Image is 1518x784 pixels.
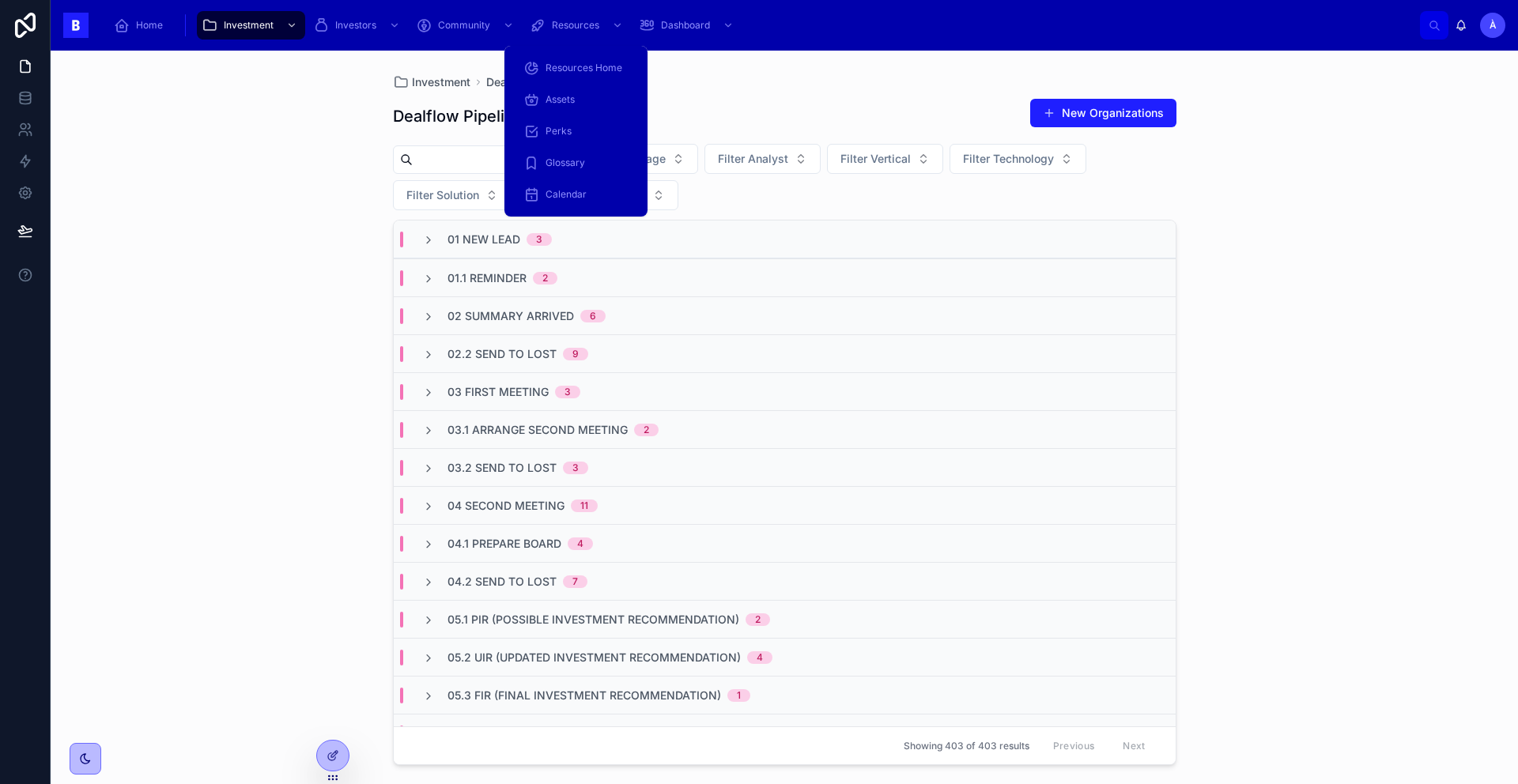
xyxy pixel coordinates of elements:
span: 05.2 UIR (Updated Investment Recommendation) [447,650,741,665]
span: Resources Home [546,62,622,74]
div: 3 [536,233,542,246]
a: Glossary [514,149,638,177]
span: 03.2 Send to Lost [447,460,557,476]
button: Select Button [704,144,821,174]
span: Investors [335,19,376,32]
button: Select Button [393,180,512,210]
a: Calendar [514,180,638,209]
a: Dealflow Pipeline [486,74,579,90]
img: App logo [63,13,89,38]
a: Investment [197,11,305,40]
div: 4 [577,537,583,550]
h1: Dealflow Pipeline [393,105,523,127]
span: Dashboard [661,19,710,32]
span: Investment [224,19,274,32]
span: 03 First Meeting [447,384,549,400]
span: Perks [546,125,572,138]
span: Resources [552,19,599,32]
span: 03.1 Arrange Second Meeting [447,422,628,438]
a: Resources Home [514,54,638,82]
div: 9 [572,348,579,360]
button: Select Button [827,144,943,174]
span: Assets [546,93,575,106]
button: Select Button [950,144,1086,174]
span: Calendar [546,188,587,201]
a: Investment [393,74,470,90]
div: 2 [542,272,548,285]
span: 05.3 FIR (Final Investment Recommendation) [447,688,721,703]
span: Showing 403 of 403 results [904,740,1029,752]
span: Filter Vertical [840,151,911,167]
div: 2 [644,424,649,436]
span: 04.2 Send to Lost [447,574,557,590]
a: Resources [525,11,631,40]
div: 11 [580,499,588,512]
span: Filter Solution [406,187,479,203]
div: 3 [572,462,579,474]
a: Community [411,11,522,40]
span: 04.1 Prepare Board [447,536,561,552]
span: Investment [412,74,470,90]
span: Home [136,19,163,32]
a: Dashboard [634,11,742,40]
div: 4 [757,651,763,664]
span: À [1490,19,1497,32]
div: 3 [565,386,571,398]
a: Perks [514,117,638,145]
span: 01.1 Reminder [447,270,527,286]
span: 02.2 Send To Lost [447,346,557,362]
span: Glossary [546,156,585,169]
div: 7 [572,575,578,588]
span: 01 New Lead [447,232,520,247]
span: 05.1 PIR (Possible Investment Recommendation) [447,612,739,628]
span: Filter Analyst [718,151,788,167]
a: Assets [514,85,638,114]
a: Home [109,11,174,40]
span: 04 Second Meeting [447,498,565,514]
a: Investors [308,11,408,40]
div: 1 [737,689,741,702]
span: Filter Technology [963,151,1054,167]
div: 6 [590,310,596,322]
span: Community [438,19,490,32]
span: 05.4 Send to Lost [447,726,556,741]
div: scrollable content [101,8,1420,43]
div: 2 [755,613,761,626]
button: New Organizations [1030,99,1176,127]
span: 02 Summary Arrived [447,308,574,324]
